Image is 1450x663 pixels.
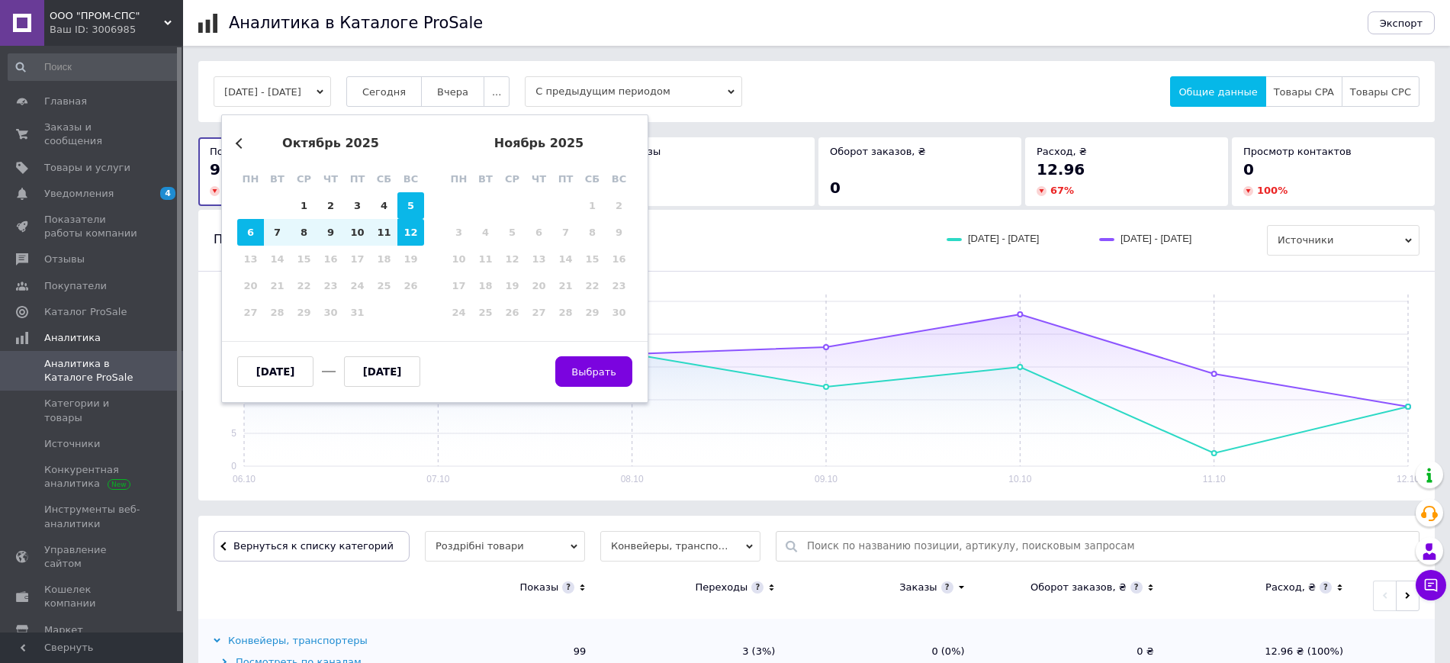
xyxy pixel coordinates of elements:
span: Вчера [437,86,468,98]
button: Чат с покупателем [1416,570,1446,600]
div: Not available суббота, 1 ноября 2025 г. [579,192,606,219]
div: Not available среда, 29 октября 2025 г. [291,299,317,326]
div: пт [552,166,579,192]
span: 12.96 [1037,160,1085,179]
div: Not available вторник, 25 ноября 2025 г. [472,299,499,326]
span: 67 % [1050,185,1074,196]
span: Общие данные [1178,86,1257,98]
span: Аналитика [44,331,101,345]
span: Источники [1267,225,1419,256]
div: month 2025-10 [237,192,424,326]
input: Поиск по названию позиции, артикулу, поисковым запросам [807,532,1411,561]
div: Not available понедельник, 10 ноября 2025 г. [445,246,472,272]
div: Not available четверг, 13 ноября 2025 г. [526,246,552,272]
span: Аналитика в Каталоге ProSale [44,357,141,385]
div: Not available понедельник, 3 ноября 2025 г. [445,219,472,246]
div: Ваш ID: 3006985 [50,23,183,37]
span: Роздрібні товари [425,531,585,562]
div: Not available суббота, 15 ноября 2025 г. [579,246,606,272]
div: Choose суббота, 11 октября 2025 г. [371,219,397,246]
span: 99 [210,160,231,179]
div: Choose четверг, 2 октября 2025 г. [317,192,344,219]
div: октябрь 2025 [237,137,424,150]
div: Not available среда, 12 ноября 2025 г. [499,246,526,272]
span: Категории и товары [44,397,141,424]
span: Вернуться к списку категорий [230,540,394,552]
div: Not available четверг, 16 октября 2025 г. [317,246,344,272]
div: Not available воскресенье, 2 ноября 2025 г. [606,192,632,219]
span: Показы [210,146,249,157]
span: Просмотр контактов [1243,146,1352,157]
div: Choose пятница, 3 октября 2025 г. [344,192,371,219]
text: 10.10 [1008,474,1031,484]
div: Not available среда, 15 октября 2025 г. [291,246,317,272]
div: Not available вторник, 18 ноября 2025 г. [472,272,499,299]
text: 0 [231,461,236,472]
div: Not available четверг, 6 ноября 2025 г. [526,219,552,246]
div: Not available пятница, 7 ноября 2025 г. [552,219,579,246]
div: Not available воскресенье, 16 ноября 2025 г. [606,246,632,272]
div: Not available воскресенье, 23 ноября 2025 г. [606,272,632,299]
div: Not available воскресенье, 19 октября 2025 г. [397,246,424,272]
text: 07.10 [426,474,449,484]
div: Not available пятница, 31 октября 2025 г. [344,299,371,326]
div: Not available понедельник, 20 октября 2025 г. [237,272,264,299]
text: 12.10 [1397,474,1419,484]
div: Not available понедельник, 27 октября 2025 г. [237,299,264,326]
span: 100 % [1257,185,1288,196]
button: Товары CPA [1265,76,1342,107]
div: Not available пятница, 14 ноября 2025 г. [552,246,579,272]
div: Choose суббота, 4 октября 2025 г. [371,192,397,219]
span: Конвейеры, транспортеры [600,531,760,562]
div: Not available вторник, 28 октября 2025 г. [264,299,291,326]
div: Not available вторник, 14 октября 2025 г. [264,246,291,272]
div: сб [371,166,397,192]
span: Показатели работы компании [44,213,141,240]
span: Управление сайтом [44,543,141,571]
div: Not available среда, 19 ноября 2025 г. [499,272,526,299]
div: Not available воскресенье, 30 ноября 2025 г. [606,299,632,326]
button: Сегодня [346,76,422,107]
div: Not available пятница, 28 ноября 2025 г. [552,299,579,326]
text: 5 [231,428,236,439]
button: Товары CPC [1342,76,1419,107]
text: 08.10 [621,474,644,484]
div: Not available суббота, 25 октября 2025 г. [371,272,397,299]
span: Экспорт [1380,18,1423,29]
div: Not available вторник, 21 октября 2025 г. [264,272,291,299]
button: Экспорт [1368,11,1435,34]
span: Источники [44,437,100,451]
div: Not available понедельник, 13 октября 2025 г. [237,246,264,272]
span: 0 [1243,160,1254,179]
span: Заказы и сообщения [44,121,141,148]
button: ... [484,76,510,107]
div: Choose среда, 8 октября 2025 г. [291,219,317,246]
div: Оборот заказов, ₴ [1030,581,1127,594]
button: Общие данные [1170,76,1265,107]
div: сб [579,166,606,192]
div: Not available вторник, 4 ноября 2025 г. [472,219,499,246]
div: Choose четверг, 9 октября 2025 г. [317,219,344,246]
div: Показы [519,581,558,594]
div: чт [317,166,344,192]
div: Not available суббота, 22 ноября 2025 г. [579,272,606,299]
span: Уведомления [44,187,114,201]
div: Конвейеры, транспортеры [214,634,368,648]
div: ср [291,166,317,192]
span: 0 [830,179,841,197]
div: month 2025-11 [445,192,632,326]
div: Заказы [899,581,937,594]
h1: Аналитика в Каталоге ProSale [229,14,483,32]
div: Not available суббота, 29 ноября 2025 г. [579,299,606,326]
div: вс [606,166,632,192]
div: чт [526,166,552,192]
button: Выбрать [555,356,632,387]
text: 11.10 [1203,474,1226,484]
span: Товары и услуги [44,161,130,175]
span: С предыдущим периодом [525,76,742,107]
span: 4 [160,187,175,200]
span: Маркет [44,623,83,637]
button: [DATE] - [DATE] [214,76,331,107]
text: 06.10 [233,474,256,484]
div: Not available суббота, 18 октября 2025 г. [371,246,397,272]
